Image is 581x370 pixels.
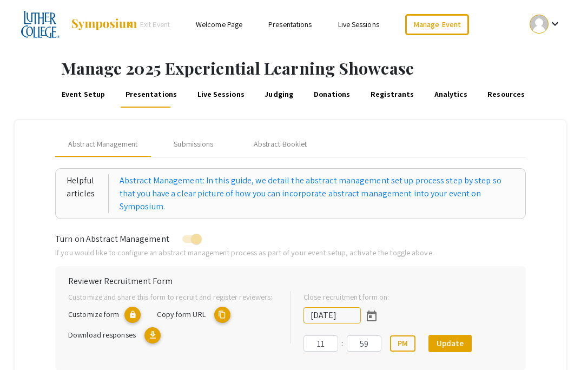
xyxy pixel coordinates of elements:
[433,82,468,108] a: Analytics
[61,58,581,78] h1: Manage 2025 Experiential Learning Showcase
[144,327,161,343] mat-icon: Export responses
[140,19,170,29] span: Exit Event
[254,138,307,150] div: Abstract Booklet
[128,21,135,28] div: arrow_back_ios
[8,321,46,362] iframe: Chat
[196,19,242,29] a: Welcome Page
[369,82,415,108] a: Registrants
[347,335,381,352] input: Minutes
[268,19,312,29] a: Presentations
[68,276,513,286] h6: Reviewer Recruitment Form
[486,82,526,108] a: Resources
[196,82,246,108] a: Live Sessions
[214,307,230,323] mat-icon: copy URL
[21,11,60,38] img: 2025 Experiential Learning Showcase
[405,14,469,35] a: Manage Event
[68,291,273,303] p: Customize and share this form to recruit and register reviewers:
[549,17,562,30] mat-icon: Expand account dropdown
[303,291,389,303] label: Close recruitment form on:
[68,309,119,319] span: Customize form
[60,82,106,108] a: Event Setup
[124,307,141,323] mat-icon: lock
[120,174,514,213] a: Abstract Management: In this guide, we detail the abstract management set up process step by step...
[157,309,205,319] span: Copy form URL
[68,329,136,340] span: Download responses
[263,82,295,108] a: Judging
[390,335,415,352] button: PM
[338,19,379,29] a: Live Sessions
[361,305,382,326] button: Open calendar
[124,82,179,108] a: Presentations
[68,138,137,150] span: Abstract Management
[428,335,472,352] button: Update
[55,247,526,259] p: If you would like to configure an abstract management process as part of your event setup, activa...
[8,11,138,38] a: 2025 Experiential Learning Showcase
[70,18,138,31] img: Symposium by ForagerOne
[518,12,573,36] button: Expand account dropdown
[338,337,347,350] div: :
[174,138,213,150] div: Submissions
[312,82,352,108] a: Donations
[67,174,109,213] div: Helpful articles
[55,233,169,245] span: Turn on Abstract Management
[303,335,338,352] input: Hours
